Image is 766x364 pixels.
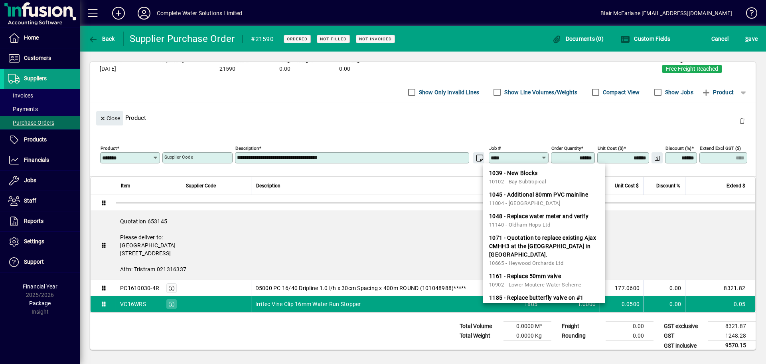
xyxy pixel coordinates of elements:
td: 0.0000 Kg [503,331,551,341]
mat-option: 1045 - Additional 80mm PVC mainline [483,188,605,210]
td: 8321.87 [708,322,756,331]
span: 1805 [524,300,537,308]
div: PC1610030-4R [120,284,159,292]
a: Reports [4,211,80,231]
span: Extend $ [727,181,745,190]
span: Financials [24,157,49,163]
a: Financials [4,150,80,170]
td: 0.00 [606,322,653,331]
mat-label: Order Quantity [551,145,581,151]
span: 1071 - Quotation to replace existing Ajax CMHH3 at the [GEOGRAPHIC_DATA] in [GEOGRAPHIC_DATA]. [489,234,599,259]
span: ave [745,32,758,45]
button: Add [106,6,131,20]
mat-option: 1185 - Replace butterfly valve on #1 Irrigation Scheme at Mark Inwood's block [483,291,605,330]
span: Not Filled [320,36,347,42]
span: Close [99,112,120,125]
span: 10902 - Lower Moutere Water Scheme [489,282,582,288]
mat-option: 1048 - Replace water meter and verify [483,210,605,231]
span: S [745,36,748,42]
span: Cancel [711,32,729,45]
mat-label: Job # [489,145,501,151]
td: 177.0600 [600,280,644,296]
a: Knowledge Base [740,2,756,28]
label: Compact View [601,88,640,96]
td: 0.0000 M³ [503,322,551,331]
mat-label: Discount (%) [665,145,691,151]
span: Unit Cost $ [615,181,639,190]
div: VC16WRS [120,300,146,308]
span: 11140 - Oldham Hops Ltd [489,222,550,228]
span: D5000 PC 16/40 Dripline 1.0 l/h x 30cm Spacing x 400m ROUND (101048988)***** [255,284,466,292]
label: Show Jobs [663,88,693,96]
div: Complete Water Solutions Limited [157,7,243,20]
a: Home [4,28,80,48]
span: Support [24,259,44,265]
span: 1048 - Replace water meter and verify [489,212,588,221]
span: Purchase Orders [8,119,54,126]
span: Reports [24,218,43,224]
td: GST exclusive [660,322,708,331]
span: Customers [24,55,51,61]
app-page-header-button: Back [80,32,124,46]
span: Irritec Vine Clip 16mm Water Run Stopper [255,300,361,308]
app-page-header-button: Close [94,114,125,121]
span: Description [256,181,280,190]
td: 9570.15 [708,341,756,351]
span: Free Freight Reached [666,66,718,72]
span: Not Invoiced [359,36,392,42]
div: #21590 [251,33,274,46]
span: 21590 [219,66,235,72]
span: Back [88,36,115,42]
span: Settings [24,238,44,245]
span: 1039 - New Blocks [489,169,537,177]
span: Home [24,34,39,41]
a: Payments [4,102,80,116]
a: Invoices [4,89,80,102]
a: Support [4,252,80,272]
a: Jobs [4,171,80,191]
td: 8321.82 [685,280,755,296]
span: Product [701,86,734,99]
span: Item [121,181,130,190]
span: Supplier Code [186,181,216,190]
td: Freight [558,322,606,331]
span: Invoices [8,92,33,99]
span: 10102 - Bay Subtropical [489,179,546,185]
span: Package [29,300,51,306]
td: 0.05 [685,296,755,312]
mat-option: 1039 - New Blocks [483,167,605,188]
span: - [160,66,161,72]
mat-label: Unit Cost ($) [598,145,624,151]
span: Financial Year [23,283,57,290]
label: Show Only Invalid Lines [417,88,480,96]
mat-option: 1071 - Quotation to replace existing Ajax CMHH3 at the Home Farm in Dehra Doon. [483,231,605,270]
span: Discount % [656,181,680,190]
mat-label: Supplier Code [164,154,193,160]
span: Suppliers [24,75,47,82]
button: Change Price Levels [651,152,663,163]
div: Supplier Purchase Order [130,32,235,45]
td: 0.00 [644,296,685,312]
td: 0.0500 [600,296,644,312]
span: 1161 - Replace 50mm valve [489,272,561,280]
a: Purchase Orders [4,116,80,129]
span: 1185 - Replace butterfly valve on #1 Irrigation Scheme at [PERSON_NAME] block [489,294,599,319]
span: 11004 - [GEOGRAPHIC_DATA] [489,200,560,206]
span: Payments [8,106,38,112]
button: Profile [131,6,157,20]
app-page-header-button: Delete [732,117,752,124]
span: Documents (0) [552,36,604,42]
mat-option: 1161 - Replace 50mm valve [483,270,605,291]
td: 1248.28 [708,331,756,341]
td: Rounding [558,331,606,341]
td: GST [660,331,708,341]
div: Blair McFarlane [EMAIL_ADDRESS][DOMAIN_NAME] [600,7,732,20]
span: Staff [24,197,36,204]
label: Show Line Volumes/Weights [503,88,577,96]
span: Products [24,136,47,143]
mat-label: Extend excl GST ($) [700,145,741,151]
span: 1045 - Additional 80mm PVC mainline [489,191,588,199]
a: Staff [4,191,80,211]
span: Jobs [24,177,36,183]
button: Documents (0) [550,32,606,46]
